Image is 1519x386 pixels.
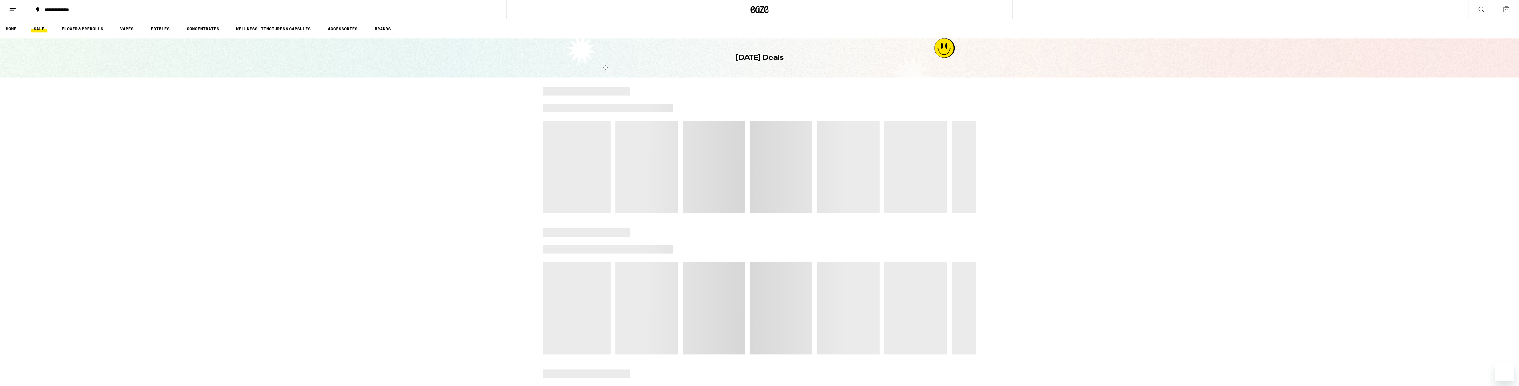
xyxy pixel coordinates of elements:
a: VAPES [117,25,137,32]
h1: [DATE] Deals [735,53,784,63]
a: ACCESSORIES [325,25,361,32]
a: WELLNESS, TINCTURES & CAPSULES [233,25,314,32]
a: SALE [31,25,47,32]
a: FLOWER & PREROLLS [59,25,106,32]
a: HOME [3,25,20,32]
iframe: Button to launch messaging window [1495,362,1514,381]
a: CONCENTRATES [184,25,222,32]
a: BRANDS [372,25,394,32]
a: EDIBLES [148,25,173,32]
